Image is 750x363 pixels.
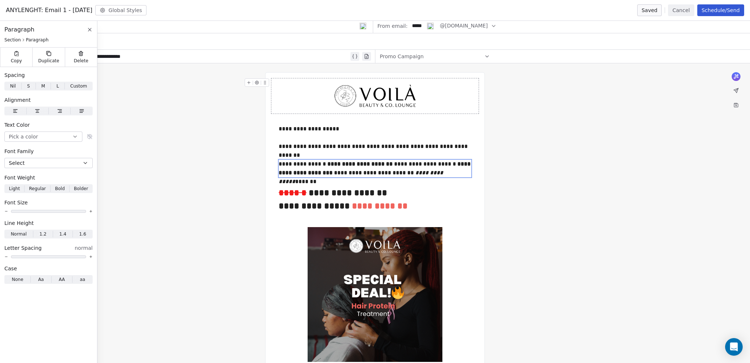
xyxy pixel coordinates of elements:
span: normal [75,244,93,252]
span: Select [9,159,25,167]
button: Saved [637,4,662,16]
span: Bold [55,185,65,192]
button: Global Styles [95,5,146,15]
span: Letter Spacing [4,244,42,252]
span: L [56,83,59,89]
span: Line Height [4,219,34,227]
span: Delete [74,58,89,64]
span: Custom [70,83,87,89]
img: 19.png [427,23,434,29]
span: Light [9,185,20,192]
button: Pick a color [4,132,82,142]
img: 19.png [360,23,366,29]
span: Alignment [4,96,31,104]
span: Copy [11,58,22,64]
span: 1.6 [79,231,86,237]
span: 1.2 [40,231,47,237]
span: Paragraph [26,37,49,43]
span: Font Size [4,199,28,206]
span: Regular [29,185,46,192]
span: Case [4,265,17,272]
span: aa [80,276,85,283]
span: Font Family [4,148,34,155]
span: Paragraph [4,25,34,34]
span: 1.4 [59,231,66,237]
span: From email: [378,22,408,30]
button: Schedule/Send [697,4,744,16]
span: Nil [10,83,16,89]
span: Bolder [74,185,88,192]
span: Text Color [4,121,30,129]
span: @[DOMAIN_NAME] [440,22,488,30]
span: Normal [11,231,26,237]
span: S [27,83,30,89]
span: Font Weight [4,174,35,181]
span: Duplicate [38,58,59,64]
button: Cancel [668,4,694,16]
span: AA [59,276,65,283]
span: M [41,83,45,89]
span: Spacing [4,71,25,79]
span: Promo Campaign [380,53,424,60]
span: Aa [38,276,44,283]
div: Open Intercom Messenger [725,338,743,356]
span: None [12,276,23,283]
span: ANYLENGHT: Email 1 - [DATE] [6,6,92,15]
span: Section [4,37,21,43]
